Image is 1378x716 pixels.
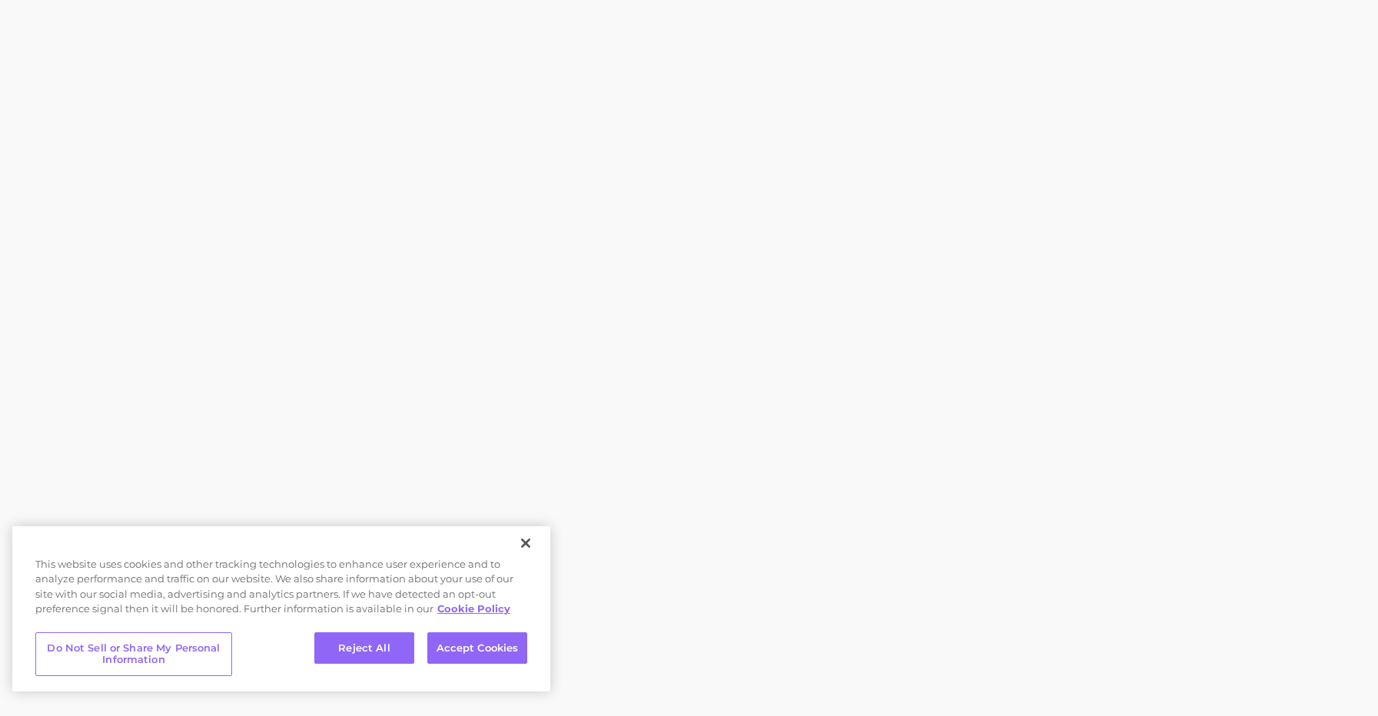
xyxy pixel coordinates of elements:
div: This website uses cookies and other tracking technologies to enhance user experience and to analy... [12,557,550,625]
button: Accept Cookies [427,632,527,665]
button: Do Not Sell or Share My Personal Information [35,632,232,676]
a: More information about your privacy, opens in a new tab [437,602,510,615]
div: Cookie banner [12,526,550,691]
button: Reject All [314,632,414,665]
div: Privacy [12,526,550,691]
button: Close [509,526,543,560]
